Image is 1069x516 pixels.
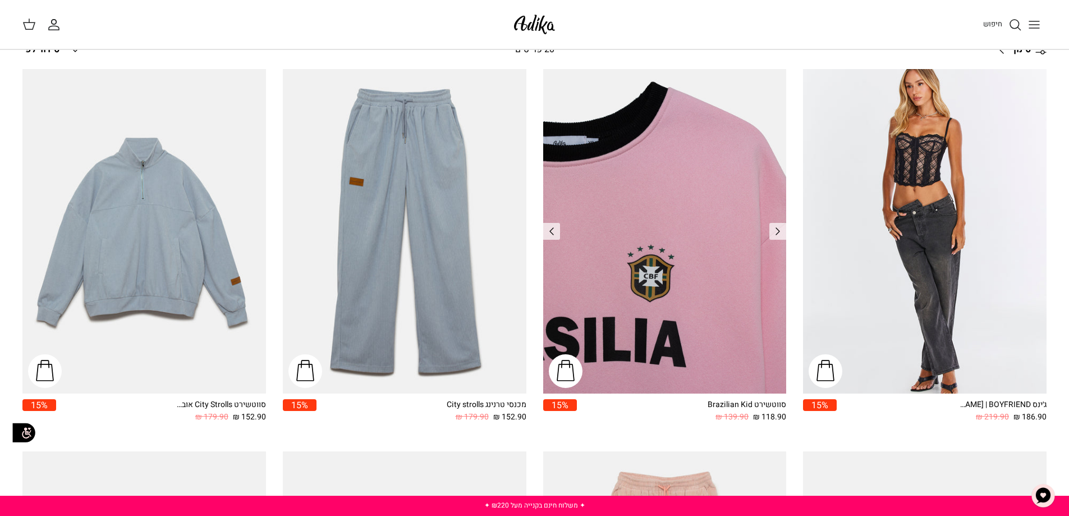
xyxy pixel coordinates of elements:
span: 152.90 ₪ [493,411,526,423]
div: מכנסי טרנינג City strolls [437,399,526,411]
div: סווטשירט City Strolls אוברסייז [176,399,266,411]
a: החשבון שלי [47,18,65,31]
span: 186.90 ₪ [1013,411,1047,423]
span: 15% [22,399,56,411]
a: 15% [283,399,316,423]
span: 15% [543,399,577,411]
a: Previous [769,223,786,240]
a: 15% [543,399,577,423]
span: 139.90 ₪ [715,411,749,423]
img: Adika IL [511,11,558,38]
span: סידור לפי [22,43,59,56]
span: 179.90 ₪ [456,411,489,423]
span: 179.90 ₪ [195,411,228,423]
a: ג׳ינס All Or Nothing קריס-קרוס | BOYFRIEND [803,69,1047,394]
a: מכנסי טרנינג City strolls 152.90 ₪ 179.90 ₪ [316,399,526,423]
span: 118.90 ₪ [753,411,786,423]
a: חיפוש [983,18,1022,31]
a: סווטשירט City Strolls אוברסייז [22,69,266,394]
span: 219.90 ₪ [976,411,1009,423]
a: ג׳ינס All Or Nothing [PERSON_NAME] | BOYFRIEND 186.90 ₪ 219.90 ₪ [837,399,1047,423]
span: 15% [283,399,316,411]
a: מכנסי טרנינג City strolls [283,69,526,394]
div: סווטשירט Brazilian Kid [696,399,786,411]
div: ג׳ינס All Or Nothing [PERSON_NAME] | BOYFRIEND [957,399,1047,411]
a: סווטשירט Brazilian Kid 118.90 ₪ 139.90 ₪ [577,399,787,423]
a: סווטשירט Brazilian Kid [543,69,787,394]
a: 15% [803,399,837,423]
a: Previous [543,223,560,240]
button: צ'אט [1026,479,1060,513]
a: ✦ משלוח חינם בקנייה מעל ₪220 ✦ [484,500,585,510]
a: 15% [22,399,56,423]
img: accessibility_icon02.svg [8,417,39,448]
span: 15% [803,399,837,411]
span: חיפוש [983,19,1002,29]
a: סווטשירט City Strolls אוברסייז 152.90 ₪ 179.90 ₪ [56,399,266,423]
button: Toggle menu [1022,12,1047,37]
span: 152.90 ₪ [233,411,266,423]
